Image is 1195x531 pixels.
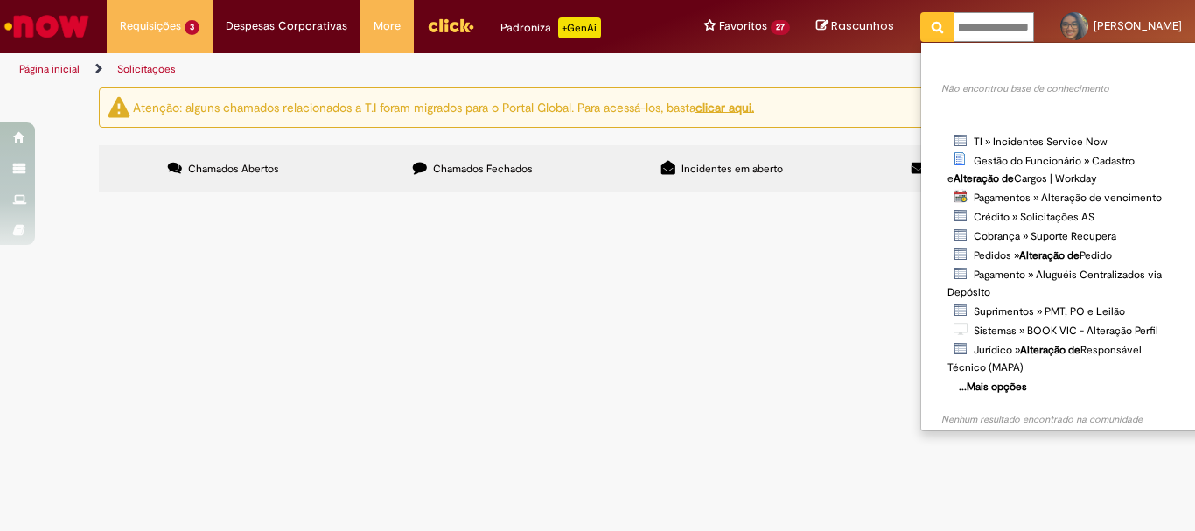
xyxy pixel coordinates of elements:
p: +GenAi [558,17,601,38]
b: Catálogo [924,115,972,130]
span: Gestão do Funcionário » Cadastro e Cargos | Workday [947,154,1135,185]
button: Pesquisar [920,12,954,42]
span: Incidentes em aberto [681,162,783,176]
span: Favoritos [719,17,767,35]
span: Pedidos » Pedido [974,248,1112,262]
span: Pagamentos » Alteração de vencimento [974,191,1162,205]
strong: Alteração de [1019,248,1080,262]
a: Rascunhos [816,18,894,35]
span: TI » Incidentes Service Now [974,135,1108,149]
strong: Alteração de [954,171,1014,185]
a: Página inicial [19,62,80,76]
span: Chamados Abertos [188,162,279,176]
a: Solicitações [117,62,176,76]
span: Suprimentos » PMT, PO e Leilão [974,304,1125,318]
span: Despesas Corporativas [226,17,347,35]
strong: Alteração de [1020,343,1080,357]
b: Artigos [924,66,961,81]
span: Pagamento » Aluguéis Centralizados via Depósito [947,268,1162,299]
b: ...Mais opções [959,380,1027,394]
b: Comunidade [924,396,994,412]
span: Rascunhos [831,17,894,34]
span: [PERSON_NAME] [1094,18,1182,33]
span: 27 [771,20,790,35]
a: clicar aqui. [695,99,754,115]
div: Padroniza [500,17,601,38]
b: Reportar problema [924,48,1026,64]
span: Cobrança » Suporte Recupera [974,229,1116,243]
ng-bind-html: Atenção: alguns chamados relacionados a T.I foram migrados para o Portal Global. Para acessá-los,... [133,99,754,115]
span: Chamados Fechados [433,162,533,176]
img: ServiceNow [2,9,92,44]
span: 3 [185,20,199,35]
span: Sistemas » BOOK VIC - Alteração Perfil [974,324,1158,338]
span: More [374,17,401,35]
img: click_logo_yellow_360x200.png [427,12,474,38]
span: Jurídico » Responsável Técnico (MAPA) [947,343,1142,374]
span: Crédito » Solicitações AS [974,210,1094,224]
span: Requisições [120,17,181,35]
ul: Trilhas de página [13,53,784,86]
